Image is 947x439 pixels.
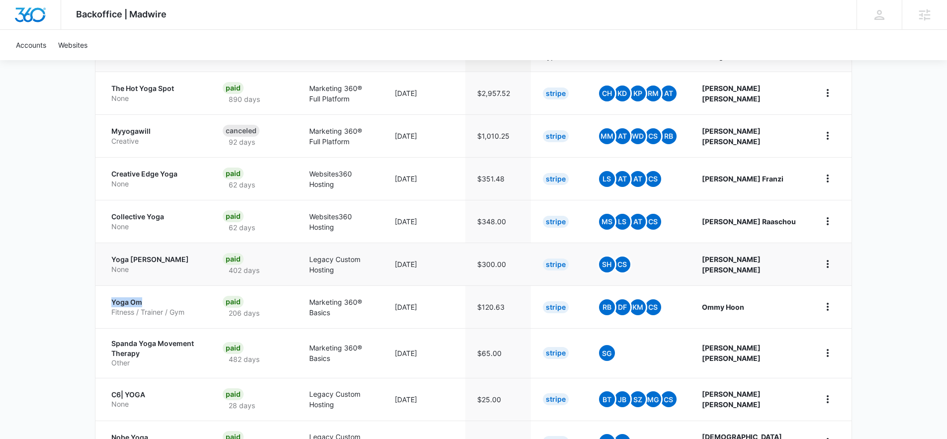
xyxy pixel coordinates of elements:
span: KD [614,86,630,101]
button: home [820,171,836,186]
div: Paid [223,388,244,400]
button: home [820,391,836,407]
td: $120.63 [465,285,531,328]
td: [DATE] [383,378,465,421]
span: Backoffice | Madwire [76,9,167,19]
p: 206 days [223,308,265,318]
div: Stripe [543,393,569,405]
span: MS [599,214,615,230]
td: [DATE] [383,285,465,328]
td: $1,010.25 [465,114,531,157]
p: Creative [111,136,199,146]
p: None [111,264,199,274]
p: Marketing 360® Basics [309,343,371,363]
span: CS [614,257,630,272]
p: 62 days [223,222,261,233]
span: DF [614,299,630,315]
p: Myyogawill [111,126,199,136]
span: MG [645,391,661,407]
div: Stripe [543,301,569,313]
p: Marketing 360® Full Platform [309,83,371,104]
span: WD [630,128,646,144]
strong: [PERSON_NAME] [PERSON_NAME] [702,255,761,274]
p: Collective Yoga [111,212,199,222]
span: LS [614,214,630,230]
span: At [614,171,630,187]
td: [DATE] [383,157,465,200]
strong: [PERSON_NAME] Franzi [702,175,783,183]
span: SG [599,345,615,361]
p: 92 days [223,137,261,147]
strong: [PERSON_NAME] [PERSON_NAME] [702,127,761,146]
span: CH [599,86,615,101]
p: C6| YOGA [111,390,199,400]
strong: [PERSON_NAME] [PERSON_NAME] [702,390,761,409]
span: RB [599,299,615,315]
p: Fitness / Trainer / Gym [111,307,199,317]
a: Websites [52,30,93,60]
a: Collective YogaNone [111,212,199,231]
span: KP [630,86,646,101]
strong: [PERSON_NAME] Raaschou [702,217,796,226]
p: Websites360 Hosting [309,169,371,189]
p: None [111,399,199,409]
a: MyyogawillCreative [111,126,199,146]
p: Spanda Yoga Movement Therapy [111,339,199,358]
span: RB [661,128,677,144]
div: Paid [223,168,244,179]
p: Legacy Custom Hosting [309,254,371,275]
p: Legacy Custom Hosting [309,389,371,410]
div: Paid [223,253,244,265]
p: 890 days [223,94,266,104]
button: home [820,85,836,101]
span: SZ [630,391,646,407]
span: CS [645,171,661,187]
span: JB [614,391,630,407]
span: KM [630,299,646,315]
p: None [111,93,199,103]
div: Stripe [543,347,569,359]
div: Paid [223,342,244,354]
td: $348.00 [465,200,531,243]
td: $65.00 [465,328,531,378]
span: At [614,128,630,144]
button: home [820,256,836,272]
div: Paid [223,82,244,94]
strong: Ommy Hoon [702,303,744,311]
a: The Hot Yoga SpotNone [111,84,199,103]
span: AT [630,171,646,187]
span: LS [599,171,615,187]
td: $2,957.52 [465,72,531,114]
td: $25.00 [465,378,531,421]
td: [DATE] [383,72,465,114]
p: None [111,222,199,232]
strong: [PERSON_NAME] [PERSON_NAME] [702,344,761,362]
td: $351.48 [465,157,531,200]
button: home [820,345,836,361]
td: [DATE] [383,200,465,243]
span: BT [599,391,615,407]
span: RM [645,86,661,101]
div: Stripe [543,216,569,228]
div: Stripe [543,88,569,99]
a: Spanda Yoga Movement TherapyOther [111,339,199,368]
strong: [PERSON_NAME] [PERSON_NAME] [702,84,761,103]
p: Marketing 360® Full Platform [309,126,371,147]
p: Creative Edge Yoga [111,169,199,179]
p: 28 days [223,400,261,411]
a: Yoga OmFitness / Trainer / Gym [111,297,199,317]
a: Accounts [10,30,52,60]
div: Stripe [543,259,569,270]
p: Marketing 360® Basics [309,297,371,318]
a: Creative Edge YogaNone [111,169,199,188]
p: Yoga Om [111,297,199,307]
td: [DATE] [383,328,465,378]
span: CS [645,299,661,315]
a: C6| YOGANone [111,390,199,409]
span: MM [599,128,615,144]
td: [DATE] [383,243,465,285]
p: 402 days [223,265,265,275]
td: $300.00 [465,243,531,285]
span: SH [599,257,615,272]
button: home [820,128,836,144]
